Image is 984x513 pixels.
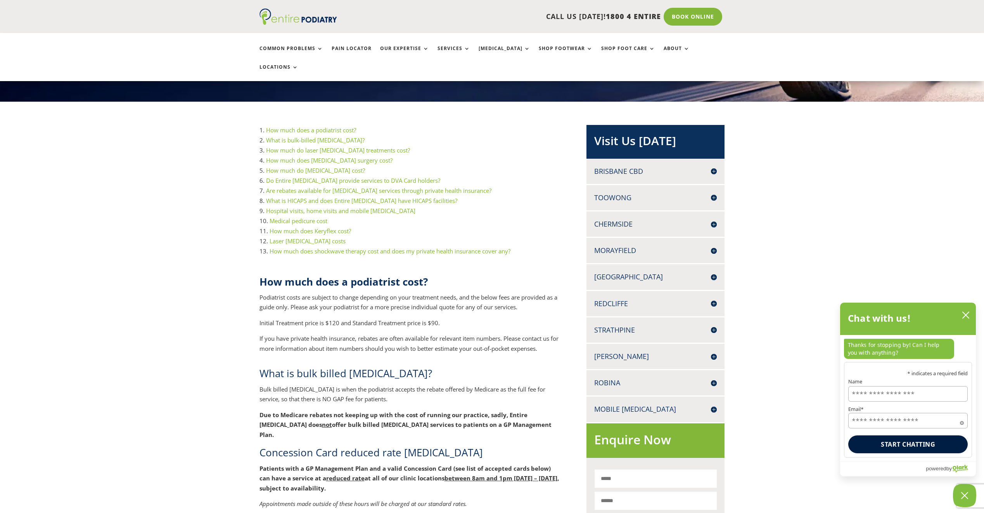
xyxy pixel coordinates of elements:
[594,193,717,203] h4: Toowong
[326,474,365,482] span: reduced rate
[848,371,968,376] p: * indicates a required field
[266,146,410,154] a: How much do laser [MEDICAL_DATA] treatments cost?
[844,339,954,359] p: Thanks for stopping by! Can I help you with anything?
[601,46,655,62] a: Shop Foot Care
[848,413,968,428] input: Email
[444,474,557,482] span: between 8am and 1pm [DATE] – [DATE]
[266,177,440,184] a: Do Entire [MEDICAL_DATA] provide services to DVA Card holders?
[594,272,717,282] h4: [GEOGRAPHIC_DATA]
[960,419,964,423] span: Required field
[259,385,561,410] p: Bulk billed [MEDICAL_DATA] is when the podiatrist accepts the rebate offered by Medicare as the f...
[848,407,968,412] label: Email*
[594,166,717,176] h4: Brisbane CBD
[266,197,457,205] a: What is HICAPS and does Entire [MEDICAL_DATA] have HICAPS facilities?
[259,445,561,463] h2: Concession Card reduced rate [MEDICAL_DATA]
[848,386,968,402] input: Name
[259,500,467,508] em: Appointments made outside of these hours will be charged at our standard rates.
[259,334,561,354] p: If you have private health insurance, rebates are often available for relevant item numbers. Plea...
[953,484,976,507] button: Close Chatbox
[594,299,717,308] h4: Redcliffe
[594,378,717,388] h4: Robina
[270,237,346,245] a: Laser [MEDICAL_DATA] costs
[259,318,561,334] p: Initial Treatment price is $120 and Standard Treatment price is $90.
[594,246,717,255] h4: Morayfield
[259,46,323,62] a: Common Problems
[270,217,327,225] a: Medical pedicure cost
[848,435,968,453] button: Start chatting
[926,464,946,473] span: powered
[270,227,351,235] a: How much does Keryflex cost?
[266,207,415,215] a: Hospital visits, home visits and mobile [MEDICAL_DATA]
[332,46,372,62] a: Pain Locator
[266,166,365,174] a: How much do [MEDICAL_DATA] cost?
[259,464,559,492] b: Patients with a GP Management Plan and a valid Concession Card (see list of accepted cards below)...
[259,19,337,26] a: Entire Podiatry
[266,136,365,144] a: What is bulk-billed [MEDICAL_DATA]?
[594,352,717,361] h4: [PERSON_NAME]
[259,275,428,289] strong: How much does a podiatrist cost?
[259,64,298,81] a: Locations
[367,12,661,22] p: CALL US [DATE]!
[438,46,470,62] a: Services
[594,219,717,229] h4: Chermside
[259,421,552,438] b: offer bulk billed [MEDICAL_DATA] services to patients on a GP Management Plan.
[926,462,976,476] a: Powered by Olark
[479,46,530,62] a: [MEDICAL_DATA]
[259,366,561,384] h2: What is bulk billed [MEDICAL_DATA]?
[594,404,717,414] h4: Mobile [MEDICAL_DATA]
[259,293,561,318] p: Podiatrist costs are subject to change depending on your treatment needs, and the below fees are ...
[594,431,717,452] h2: Enquire Now
[380,46,429,62] a: Our Expertise
[594,325,717,335] h4: Strathpine
[322,421,332,428] b: not
[594,133,717,153] h2: Visit Us [DATE]
[840,302,976,477] div: olark chatbox
[266,187,491,194] a: Are rebates available for [MEDICAL_DATA] services through private health insurance?
[539,46,593,62] a: Shop Footwear
[259,9,337,25] img: logo (1)
[266,126,356,134] a: How much does a podiatrist cost?
[606,12,661,21] span: 1800 4 ENTIRE
[946,464,952,473] span: by
[840,335,976,362] div: chat
[960,309,972,321] button: close chatbox
[848,310,911,326] h2: Chat with us!
[664,8,722,26] a: Book Online
[848,380,968,385] label: Name
[266,156,393,164] a: How much does [MEDICAL_DATA] surgery cost?
[664,46,690,62] a: About
[259,411,527,429] b: Due to Medicare rebates not keeping up with the cost of running our practice, sadly, Entire [MEDI...
[270,247,510,255] a: How much does shockwave therapy cost and does my private health insurance cover any?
